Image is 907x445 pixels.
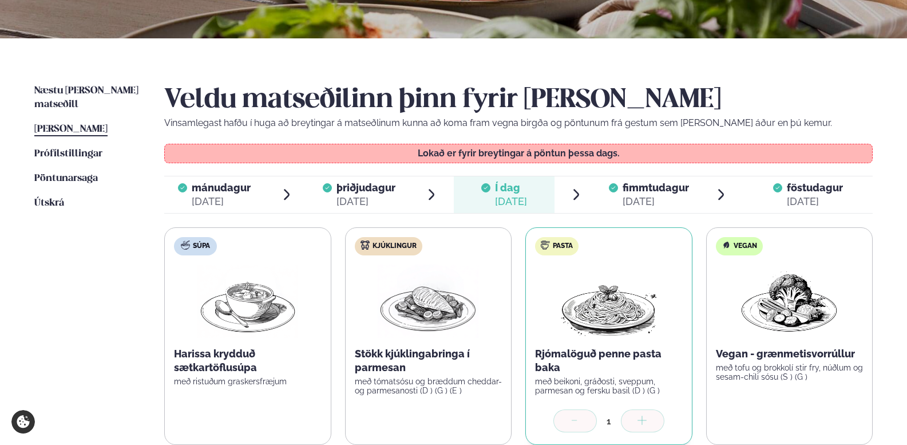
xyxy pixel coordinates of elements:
[336,182,395,194] span: þriðjudagur
[623,195,689,208] div: [DATE]
[535,377,683,395] p: með beikoni, gráðosti, sveppum, parmesan og fersku basil (D ) (G )
[495,181,527,195] span: Í dag
[174,347,322,375] p: Harissa krydduð sætkartöflusúpa
[553,242,573,251] span: Pasta
[34,84,141,112] a: Næstu [PERSON_NAME] matseðill
[11,410,35,434] a: Cookie settings
[355,347,502,375] p: Stökk kjúklingabringa í parmesan
[378,265,478,338] img: Chicken-breast.png
[192,195,251,208] div: [DATE]
[787,195,843,208] div: [DATE]
[181,241,190,250] img: soup.svg
[716,347,864,361] p: Vegan - grænmetisvorrúllur
[174,377,322,386] p: með ristuðum graskersfræjum
[192,182,251,194] span: mánudagur
[34,86,138,109] span: Næstu [PERSON_NAME] matseðill
[361,241,370,250] img: chicken.svg
[34,196,64,210] a: Útskrá
[34,124,108,134] span: [PERSON_NAME]
[193,242,210,251] span: Súpa
[34,147,102,161] a: Prófílstillingar
[197,265,298,338] img: Soup.png
[739,265,839,338] img: Vegan.png
[34,174,98,183] span: Pöntunarsaga
[164,84,873,116] h2: Veldu matseðilinn þinn fyrir [PERSON_NAME]
[787,182,843,194] span: föstudagur
[373,242,417,251] span: Kjúklingur
[734,242,757,251] span: Vegan
[336,195,395,208] div: [DATE]
[559,265,659,338] img: Spagetti.png
[34,172,98,186] a: Pöntunarsaga
[716,363,864,381] p: með tofu og brokkolí stir fry, núðlum og sesam-chili sósu (S ) (G )
[597,415,621,428] div: 1
[34,198,64,208] span: Útskrá
[495,195,527,208] div: [DATE]
[722,241,731,250] img: Vegan.svg
[535,347,683,375] p: Rjómalöguð penne pasta baka
[164,116,873,130] p: Vinsamlegast hafðu í huga að breytingar á matseðlinum kunna að koma fram vegna birgða og pöntunum...
[176,149,861,158] p: Lokað er fyrir breytingar á pöntun þessa dags.
[623,182,689,194] span: fimmtudagur
[355,377,502,395] p: með tómatsósu og bræddum cheddar- og parmesanosti (D ) (G ) (E )
[34,123,108,136] a: [PERSON_NAME]
[34,149,102,159] span: Prófílstillingar
[541,241,550,250] img: pasta.svg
